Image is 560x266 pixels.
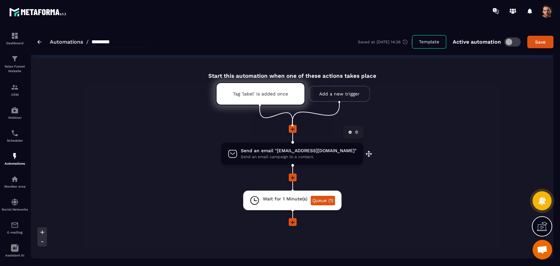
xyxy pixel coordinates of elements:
[50,39,83,45] a: Automations
[358,39,412,45] div: Saved at
[532,240,552,259] div: Mở cuộc trò chuyện
[2,193,28,216] a: social-networksocial-networkSocial Networks
[2,139,28,142] p: Scheduler
[2,41,28,45] p: Dashboard
[2,78,28,101] a: formationformationCRM
[2,64,28,73] p: Sales Funnel Website
[2,216,28,239] a: emailemailE-mailing
[11,152,19,160] img: automations
[2,170,28,193] a: automationsautomationsMember area
[2,116,28,119] p: Webinar
[11,32,19,40] img: formation
[11,129,19,137] img: scheduler
[11,198,19,206] img: social-network
[2,208,28,211] p: Social Networks
[453,39,501,45] p: Active automation
[527,36,553,48] button: Save
[37,40,42,44] img: arrow
[233,91,288,96] p: Tag 'label' is added once
[9,6,68,18] img: logo
[2,185,28,188] p: Member area
[11,55,19,63] img: formation
[531,39,549,45] div: Save
[2,254,28,257] p: Assistant AI
[86,39,89,45] span: /
[2,101,28,124] a: automationsautomationsWebinar
[2,50,28,78] a: formationformationSales Funnel Website
[11,175,19,183] img: automations
[2,147,28,170] a: automationsautomationsAutomations
[199,65,385,79] div: Start this automation when one of these actions takes place
[377,40,401,44] p: [DATE] 14:26
[309,86,370,102] a: Add a new trigger
[311,196,335,205] a: Queue (1)
[11,106,19,114] img: automations
[2,93,28,96] p: CRM
[241,154,357,160] span: Send an email campaign to a contact.
[11,221,19,229] img: email
[241,148,357,154] span: Send an email "[EMAIL_ADDRESS][DOMAIN_NAME]"
[263,196,307,202] span: Wait for 1 Minute(s)
[2,231,28,234] p: E-mailing
[2,162,28,165] p: Automations
[412,35,446,49] button: Template
[2,239,28,262] a: Assistant AI
[2,27,28,50] a: formationformationDashboard
[11,83,19,91] img: formation
[2,124,28,147] a: schedulerschedulerScheduler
